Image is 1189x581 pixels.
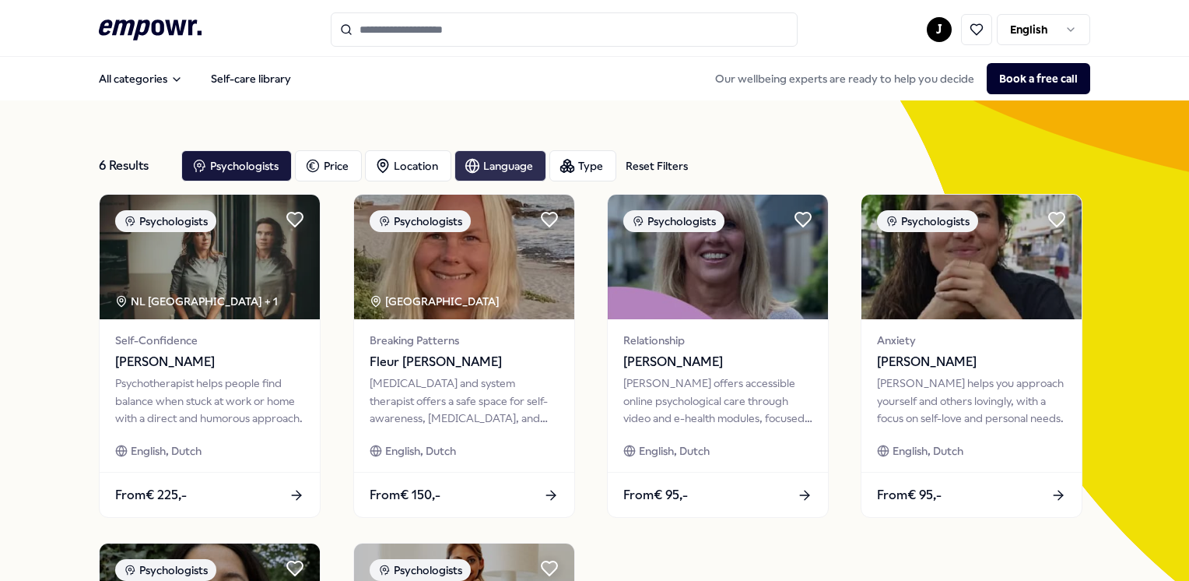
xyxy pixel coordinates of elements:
a: package imagePsychologistsRelationship[PERSON_NAME][PERSON_NAME] offers accessible online psychol... [607,194,829,518]
div: [PERSON_NAME] offers accessible online psychological care through video and e-health modules, foc... [623,375,812,427]
div: [GEOGRAPHIC_DATA] [370,293,502,310]
span: [PERSON_NAME] [877,352,1066,372]
input: Search for products, categories or subcategories [331,12,798,47]
div: Psychologists [877,210,978,232]
span: From € 150,- [370,485,440,505]
div: [MEDICAL_DATA] and system therapist offers a safe space for self-awareness, [MEDICAL_DATA], and m... [370,375,559,427]
button: Price [295,150,362,181]
div: Psychologists [623,210,724,232]
img: package image [100,195,320,319]
div: Psychologists [115,559,216,581]
div: Psychologists [370,559,471,581]
img: package image [354,195,574,319]
div: Psychotherapist helps people find balance when stuck at work or home with a direct and humorous a... [115,375,304,427]
div: Reset Filters [626,157,688,174]
a: Self-care library [198,63,303,94]
span: English, Dutch [893,442,963,460]
span: From € 95,- [877,485,942,505]
div: NL [GEOGRAPHIC_DATA] + 1 [115,293,278,310]
button: Type [549,150,616,181]
span: English, Dutch [385,442,456,460]
a: package imagePsychologists[GEOGRAPHIC_DATA] Breaking PatternsFleur [PERSON_NAME][MEDICAL_DATA] an... [353,194,575,518]
span: [PERSON_NAME] [623,352,812,372]
span: [PERSON_NAME] [115,352,304,372]
span: Anxiety [877,332,1066,349]
span: Relationship [623,332,812,349]
button: All categories [86,63,195,94]
button: Psychologists [181,150,292,181]
button: J [927,17,952,42]
div: Our wellbeing experts are ready to help you decide [703,63,1090,94]
div: Psychologists [370,210,471,232]
span: Self-Confidence [115,332,304,349]
div: Psychologists [115,210,216,232]
span: From € 95,- [623,485,688,505]
div: 6 Results [99,150,169,181]
div: [PERSON_NAME] helps you approach yourself and others lovingly, with a focus on self-love and pers... [877,375,1066,427]
a: package imagePsychologistsNL [GEOGRAPHIC_DATA] + 1Self-Confidence[PERSON_NAME]Psychotherapist hel... [99,194,321,518]
nav: Main [86,63,303,94]
img: package image [608,195,828,319]
span: Breaking Patterns [370,332,559,349]
span: English, Dutch [639,442,710,460]
span: From € 225,- [115,485,187,505]
button: Book a free call [987,63,1090,94]
button: Location [365,150,451,181]
span: Fleur [PERSON_NAME] [370,352,559,372]
span: English, Dutch [131,442,202,460]
img: package image [861,195,1082,319]
a: package imagePsychologistsAnxiety[PERSON_NAME][PERSON_NAME] helps you approach yourself and other... [861,194,1082,518]
button: Language [454,150,546,181]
